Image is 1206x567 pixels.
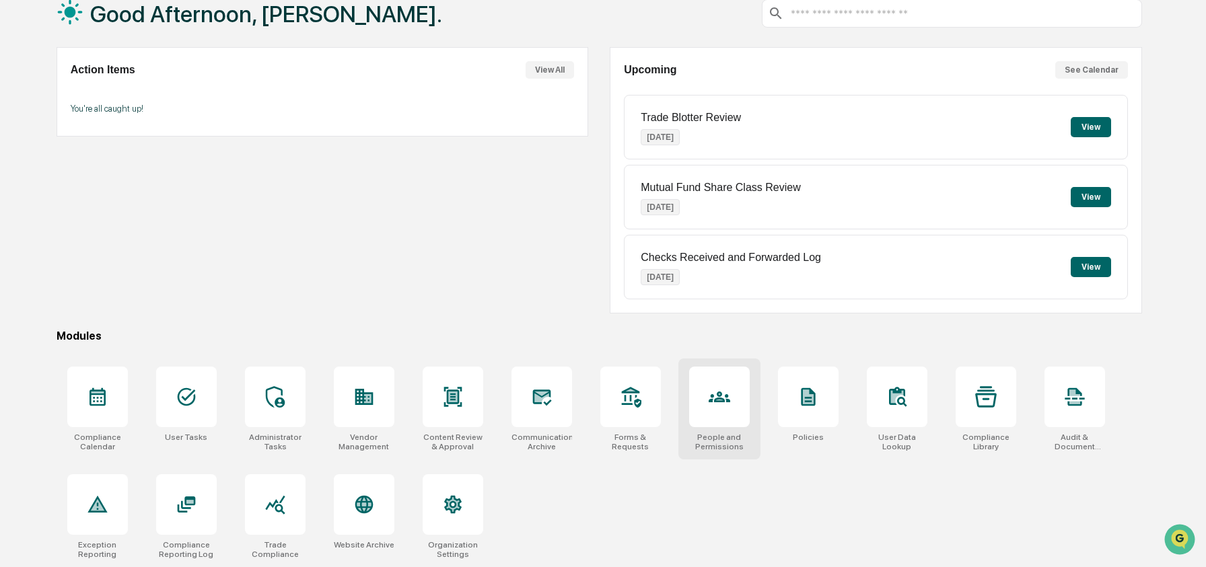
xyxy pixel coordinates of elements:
[27,169,87,183] span: Preclearance
[641,112,741,124] p: Trade Blotter Review
[165,432,207,442] div: User Tasks
[90,1,442,28] h1: Good Afternoon, [PERSON_NAME].
[600,432,661,451] div: Forms & Requests
[71,104,574,114] p: You're all caught up!
[641,252,821,264] p: Checks Received and Forwarded Log
[57,330,1142,342] div: Modules
[689,432,750,451] div: People and Permissions
[111,169,167,183] span: Attestations
[1163,523,1199,559] iframe: Open customer support
[526,61,574,79] button: View All
[71,64,135,76] h2: Action Items
[624,64,676,76] h2: Upcoming
[95,227,163,238] a: Powered byPylon
[8,190,90,214] a: 🔎Data Lookup
[334,540,394,550] div: Website Archive
[46,116,170,127] div: We're available if you need us!
[641,182,800,194] p: Mutual Fund Share Class Review
[13,196,24,207] div: 🔎
[867,432,927,451] div: User Data Lookup
[1071,187,1111,207] button: View
[229,107,245,123] button: Start new chat
[793,432,824,442] div: Policies
[46,103,221,116] div: Start new chat
[1071,257,1111,277] button: View
[641,199,680,215] p: [DATE]
[67,432,128,451] div: Compliance Calendar
[641,129,680,145] p: [DATE]
[13,28,245,50] p: How can we help?
[1055,61,1128,79] button: See Calendar
[245,432,306,451] div: Administrator Tasks
[8,164,92,188] a: 🖐️Preclearance
[1044,432,1105,451] div: Audit & Document Logs
[641,269,680,285] p: [DATE]
[27,195,85,209] span: Data Lookup
[511,432,572,451] div: Communications Archive
[13,171,24,182] div: 🖐️
[67,540,128,559] div: Exception Reporting
[334,432,394,451] div: Vendor Management
[423,540,483,559] div: Organization Settings
[1071,117,1111,137] button: View
[98,171,108,182] div: 🗄️
[13,103,38,127] img: 1746055101610-c473b297-6a78-478c-a979-82029cc54cd1
[92,164,172,188] a: 🗄️Attestations
[423,432,483,451] div: Content Review & Approval
[134,228,163,238] span: Pylon
[956,432,1016,451] div: Compliance Library
[156,540,217,559] div: Compliance Reporting Log
[245,540,306,559] div: Trade Compliance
